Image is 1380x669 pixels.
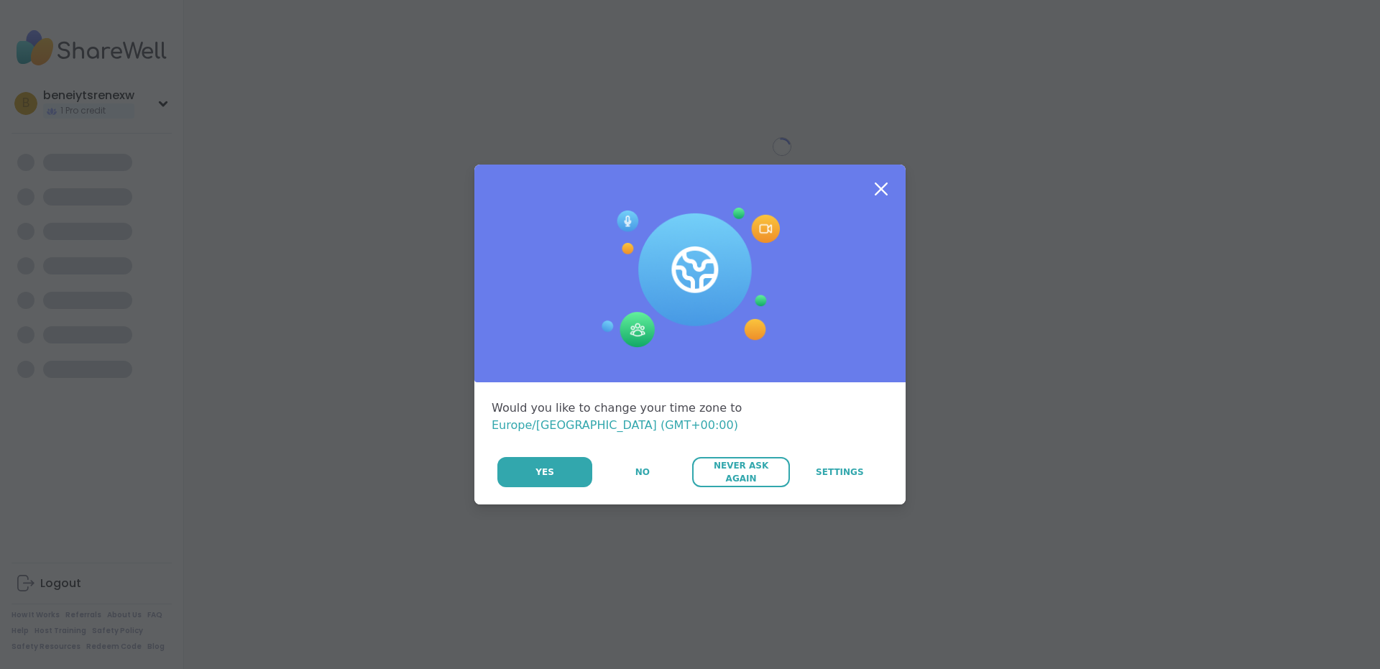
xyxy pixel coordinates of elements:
[492,400,888,434] div: Would you like to change your time zone to
[492,418,738,432] span: Europe/[GEOGRAPHIC_DATA] (GMT+00:00)
[816,466,864,479] span: Settings
[594,457,691,487] button: No
[497,457,592,487] button: Yes
[692,457,789,487] button: Never Ask Again
[600,208,780,349] img: Session Experience
[699,459,782,485] span: Never Ask Again
[635,466,650,479] span: No
[535,466,554,479] span: Yes
[791,457,888,487] a: Settings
